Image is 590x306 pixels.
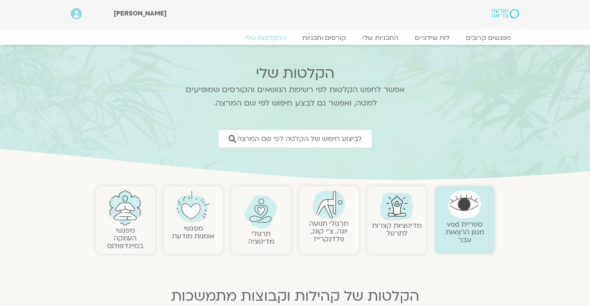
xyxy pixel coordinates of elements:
[458,34,519,42] a: מפגשים קרובים
[107,226,143,251] a: מפגשיהעמקה במיינדפולנס
[114,9,167,18] span: [PERSON_NAME]
[175,65,415,81] h2: הקלטות שלי
[71,34,519,42] nav: Menu
[175,83,415,110] p: אפשר לחפש הקלטות לפי רשימת הנושאים והקורסים שמופיעים למטה, ואפשר גם לבצע חיפוש לפי שם המרצה.
[446,220,484,244] a: ספריית vodמגוון הרצאות עבר
[237,135,362,143] span: לביצוע חיפוש של הקלטה לפי שם המרצה
[354,34,407,42] a: התכניות שלי
[172,224,214,241] a: מפגשיאומנות מודעת
[237,34,294,42] a: ההקלטות שלי
[95,288,495,304] h2: הקלטות של קהילות וקבוצות מתמשכות
[309,219,348,244] a: תרגולי תנועהיוגה, צ׳י קונג, פלדנקרייז
[248,229,274,246] a: תרגולימדיטציה
[294,34,354,42] a: קורסים ותכניות
[372,221,422,238] a: מדיטציות קצרות לתרגול
[407,34,458,42] a: לוח שידורים
[219,130,372,147] a: לביצוע חיפוש של הקלטה לפי שם המרצה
